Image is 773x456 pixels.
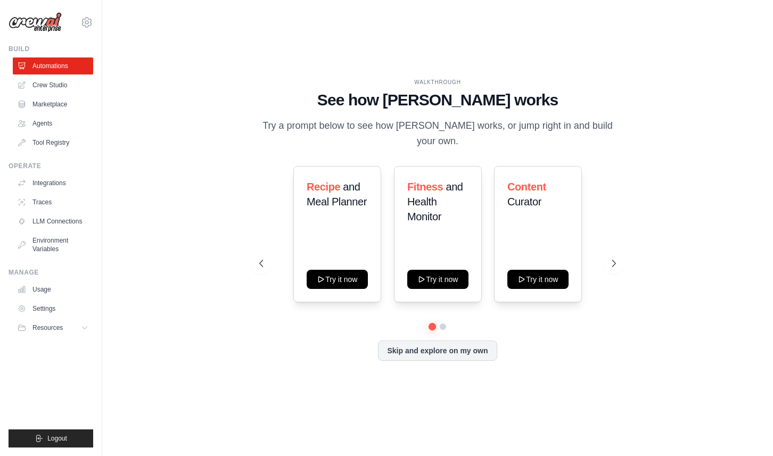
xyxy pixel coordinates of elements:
span: Content [507,181,546,193]
span: Resources [32,324,63,332]
h1: See how [PERSON_NAME] works [259,90,616,110]
div: Operate [9,162,93,170]
a: Marketplace [13,96,93,113]
a: Traces [13,194,93,211]
a: Crew Studio [13,77,93,94]
button: Try it now [507,270,569,289]
a: Tool Registry [13,134,93,151]
a: Automations [13,57,93,74]
a: Environment Variables [13,232,93,258]
a: Settings [13,300,93,317]
button: Try it now [407,270,468,289]
span: and Health Monitor [407,181,463,222]
div: Manage [9,268,93,277]
span: Curator [507,196,541,208]
p: Try a prompt below to see how [PERSON_NAME] works, or jump right in and build your own. [259,118,616,150]
span: Fitness [407,181,443,193]
button: Resources [13,319,93,336]
button: Logout [9,429,93,447]
a: Integrations [13,175,93,192]
div: WALKTHROUGH [259,78,616,86]
a: Usage [13,281,93,298]
button: Try it now [307,270,368,289]
span: Logout [47,434,67,443]
a: LLM Connections [13,213,93,230]
div: Build [9,45,93,53]
img: Logo [9,12,62,32]
a: Agents [13,115,93,132]
button: Skip and explore on my own [378,341,497,361]
span: Recipe [307,181,340,193]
